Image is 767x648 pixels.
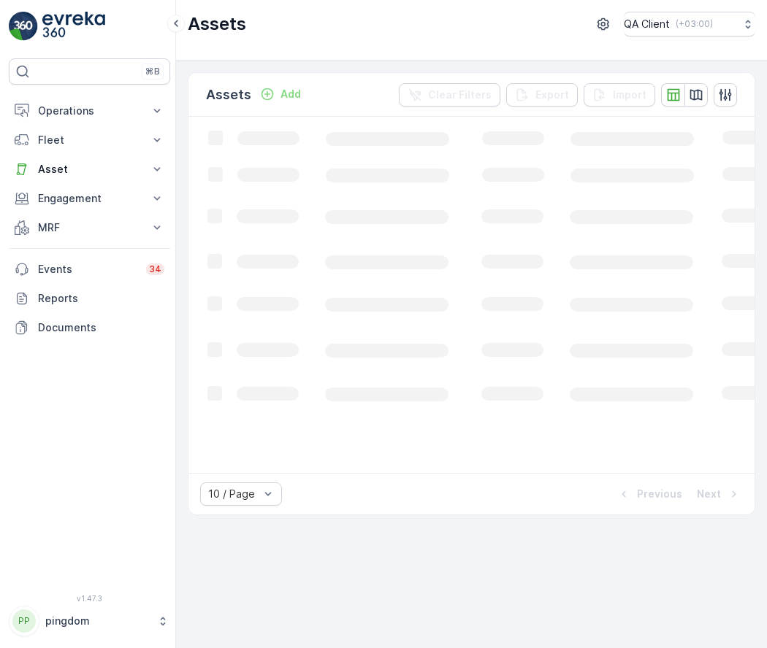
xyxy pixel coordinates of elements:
[12,609,36,633] div: PP
[9,126,170,155] button: Fleet
[38,262,137,277] p: Events
[188,12,246,36] p: Assets
[38,291,164,306] p: Reports
[695,485,743,503] button: Next
[38,191,141,206] p: Engagement
[9,96,170,126] button: Operations
[584,83,655,107] button: Import
[615,485,684,503] button: Previous
[9,155,170,184] button: Asset
[38,162,141,177] p: Asset
[624,12,755,36] button: QA Client(+03:00)
[624,17,670,31] p: QA Client
[9,213,170,242] button: MRF
[145,66,160,77] p: ⌘B
[206,85,251,105] p: Assets
[9,594,170,603] span: v 1.47.3
[637,487,682,501] p: Previous
[9,606,170,636] button: PPpingdom
[535,88,569,102] p: Export
[38,220,141,235] p: MRF
[38,133,141,147] p: Fleet
[9,284,170,313] a: Reports
[613,88,646,102] p: Import
[42,12,105,41] img: logo_light-DOdMpM7g.png
[697,487,721,501] p: Next
[254,85,307,103] button: Add
[45,614,150,628] p: pingdom
[38,320,164,335] p: Documents
[506,83,578,107] button: Export
[428,88,492,102] p: Clear Filters
[9,12,38,41] img: logo
[38,104,141,118] p: Operations
[9,313,170,342] a: Documents
[676,18,713,30] p: ( +03:00 )
[9,184,170,213] button: Engagement
[399,83,500,107] button: Clear Filters
[9,255,170,284] a: Events34
[149,263,161,275] p: 34
[281,87,301,101] p: Add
